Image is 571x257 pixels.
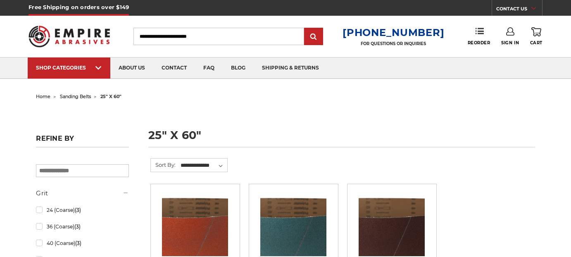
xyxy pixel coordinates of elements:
label: Sort By: [151,159,176,171]
a: CONTACT US [496,4,542,16]
a: Reorder [468,27,490,45]
span: (3) [75,207,81,213]
a: home [36,94,50,99]
a: 40 (Coarse) [36,236,129,250]
a: faq [195,58,223,79]
a: Cart [530,27,542,46]
a: sanding belts [60,94,91,99]
h5: Grit [36,188,129,198]
img: 25" x 60" Ceramic Sanding Belt [162,190,228,256]
span: (3) [75,240,81,246]
div: SHOP CATEGORIES [36,65,102,71]
span: Reorder [468,40,490,46]
a: shipping & returns [254,58,327,79]
h5: Refine by [36,135,129,147]
span: 25" x 60" [100,94,121,99]
a: blog [223,58,254,79]
a: 24 (Coarse) [36,203,129,217]
span: Cart [530,40,542,46]
input: Submit [305,29,322,45]
img: Empire Abrasives [29,20,110,52]
img: 25" x 60" Aluminum Oxide Sanding Belt [359,190,425,256]
span: Sign In [501,40,519,46]
a: [PHONE_NUMBER] [343,26,444,38]
p: FOR QUESTIONS OR INQUIRIES [343,41,444,46]
a: contact [153,58,195,79]
h1: 25" x 60" [148,130,535,147]
a: 36 (Coarse) [36,219,129,234]
img: 25" x 60" Zirconia Sanding Belt [260,190,326,256]
a: about us [110,58,153,79]
span: (3) [74,223,81,230]
select: Sort By: [179,159,227,172]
